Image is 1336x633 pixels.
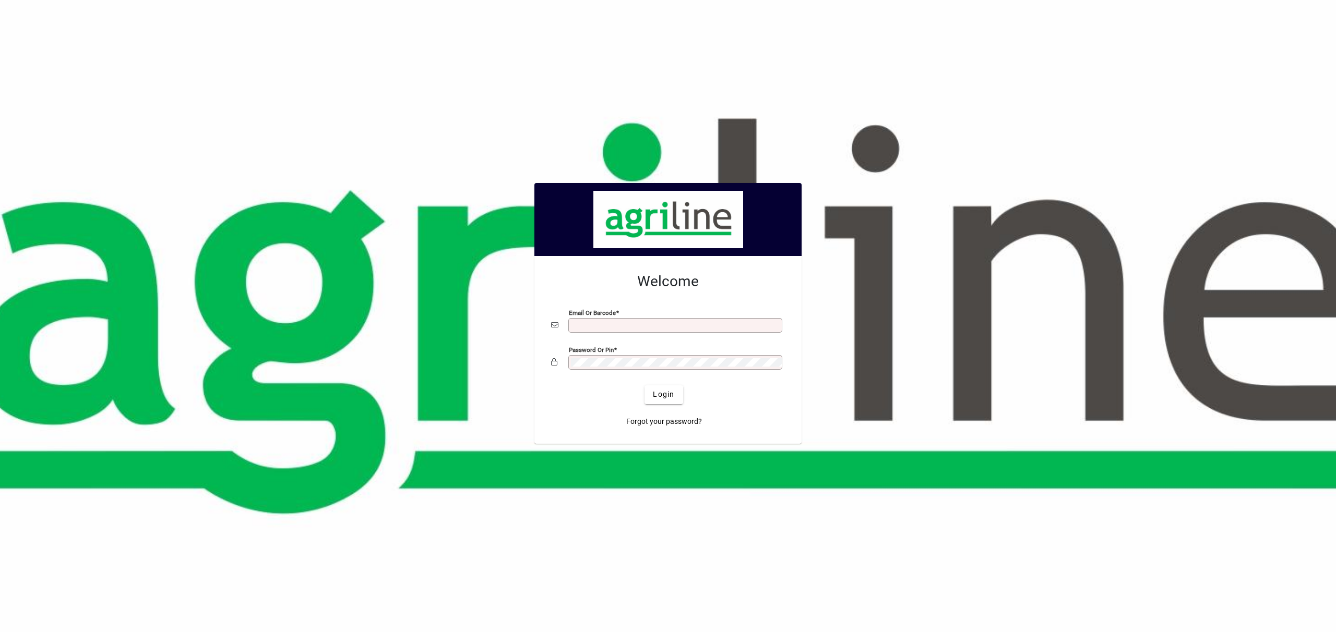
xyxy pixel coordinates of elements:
span: Login [653,389,674,400]
a: Forgot your password? [622,412,706,431]
h2: Welcome [551,273,785,290]
span: Forgot your password? [626,416,702,427]
button: Login [645,385,683,404]
mat-label: Email or Barcode [569,309,616,316]
mat-label: Password or Pin [569,346,614,353]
